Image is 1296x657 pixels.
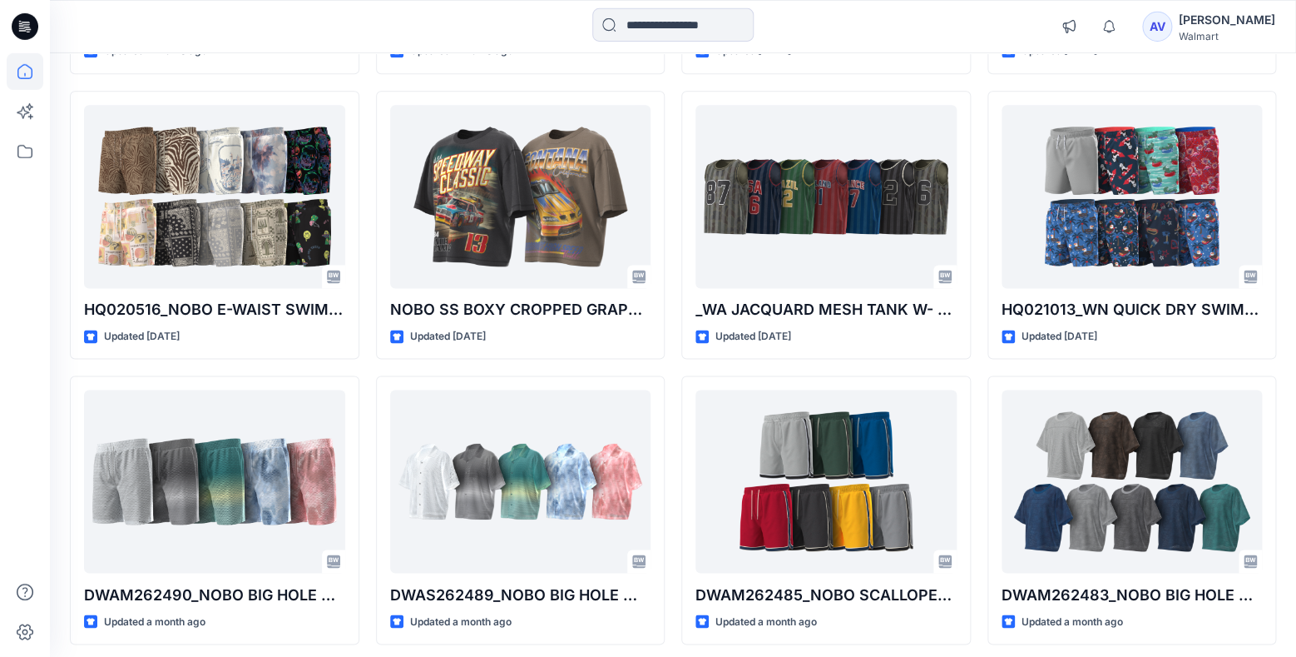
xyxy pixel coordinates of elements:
p: DWAM262485_NOBO SCALLOPED MESH E-WAIST SHORT [695,583,957,606]
a: DWAS262489_NOBO BIG HOLE MESH CAMP SHIRT [390,390,651,573]
p: NOBO SS BOXY CROPPED GRAPHIC TEE [390,298,651,321]
p: Updated [DATE] [715,328,791,346]
a: HQ020516_NOBO E-WAIST SWIM TRUNK [84,105,345,288]
a: DWAM262483_NOBO BIG HOLE MESH TEE [1002,390,1263,573]
p: HQ021013_WN QUICK DRY SWIM TRUNK [1002,298,1263,321]
p: Updated [DATE] [1021,328,1097,346]
a: DWAM262490_NOBO BIG HOLE MESH CABANA SHORT [84,390,345,573]
a: _WA JACQUARD MESH TANK W- RIB [695,105,957,288]
p: Updated a month ago [1021,613,1123,630]
p: DWAM262490_NOBO BIG HOLE MESH CABANA SHORT [84,583,345,606]
p: HQ020516_NOBO E-WAIST SWIM TRUNK [84,298,345,321]
p: Updated [DATE] [104,328,180,346]
a: NOBO SS BOXY CROPPED GRAPHIC TEE [390,105,651,288]
p: _WA JACQUARD MESH TANK W- RIB [695,298,957,321]
div: AV [1142,12,1172,42]
div: Walmart [1179,30,1275,42]
p: Updated a month ago [715,613,817,630]
p: DWAM262483_NOBO BIG HOLE MESH TEE [1002,583,1263,606]
p: Updated [DATE] [410,328,486,346]
p: Updated a month ago [410,613,512,630]
p: Updated a month ago [104,613,205,630]
div: [PERSON_NAME] [1179,10,1275,30]
a: DWAM262485_NOBO SCALLOPED MESH E-WAIST SHORT [695,390,957,573]
p: DWAS262489_NOBO BIG HOLE MESH CAMP SHIRT [390,583,651,606]
a: HQ021013_WN QUICK DRY SWIM TRUNK [1002,105,1263,288]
